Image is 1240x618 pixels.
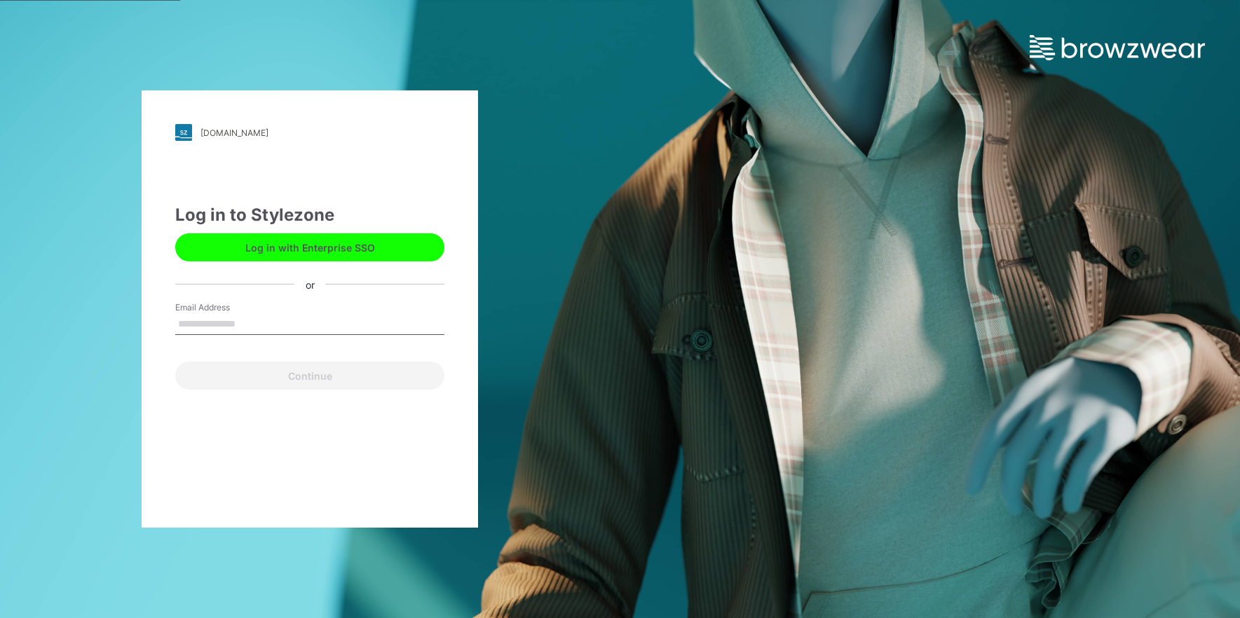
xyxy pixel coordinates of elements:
[175,301,273,314] label: Email Address
[200,128,268,138] div: [DOMAIN_NAME]
[175,202,444,228] div: Log in to Stylezone
[1030,35,1205,60] img: browzwear-logo.e42bd6dac1945053ebaf764b6aa21510.svg
[294,277,326,291] div: or
[175,233,444,261] button: Log in with Enterprise SSO
[175,124,444,141] a: [DOMAIN_NAME]
[175,124,192,141] img: stylezone-logo.562084cfcfab977791bfbf7441f1a819.svg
